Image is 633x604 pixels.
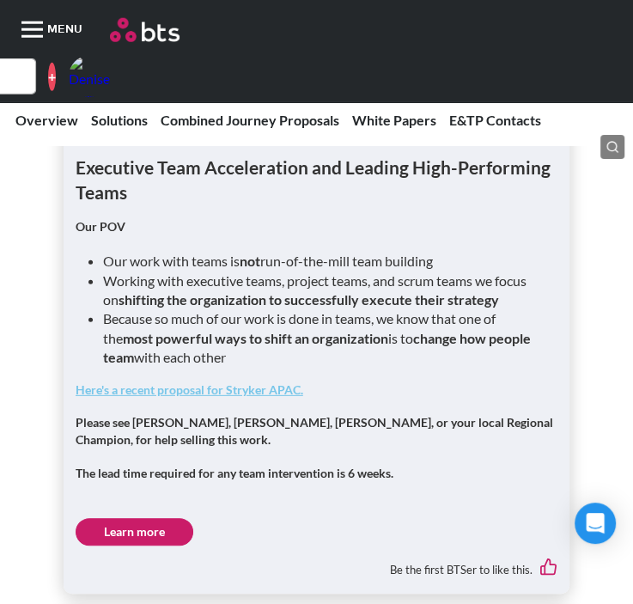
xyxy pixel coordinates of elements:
img: BTS Logo [110,18,180,42]
a: + [48,63,56,91]
strong: not [240,253,260,269]
a: Solutions [91,112,148,128]
strong: shifting the organization to successfully execute their strategy [119,291,499,308]
a: White Papers [352,112,436,128]
a: E&TP Contacts [449,112,541,128]
h1: Executive Team Acceleration and Leading High-Performing Teams [76,155,558,205]
strong: Please see [PERSON_NAME], [PERSON_NAME], [PERSON_NAME], or your local Regional Champion, for help... [76,415,553,447]
a: Here's a recent proposal for Stryker APAC. [76,382,303,397]
a: Profile [69,56,110,97]
a: Combined Journey Proposals [161,112,339,128]
strong: The lead time required for any team intervention is 6 weeks. [76,466,393,480]
div: Open Intercom Messenger [575,503,616,544]
strong: Our POV [76,219,125,234]
li: Our work with teams is run-of-the-mill team building [103,252,545,271]
a: Go home [110,18,624,42]
a: Overview [15,112,78,128]
li: Working with executive teams, project teams, and scrum teams we focus on [103,271,545,310]
div: Be the first BTSer to like this. [76,546,558,582]
img: Denise Barrows [69,56,110,97]
span: MENU [47,4,89,56]
a: Learn more [76,518,193,546]
li: Because so much of our work is done in teams, we know that one of the is to with each other [103,309,545,367]
strong: most powerful ways to shift an organization [123,330,388,346]
button: MENU [9,4,110,56]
